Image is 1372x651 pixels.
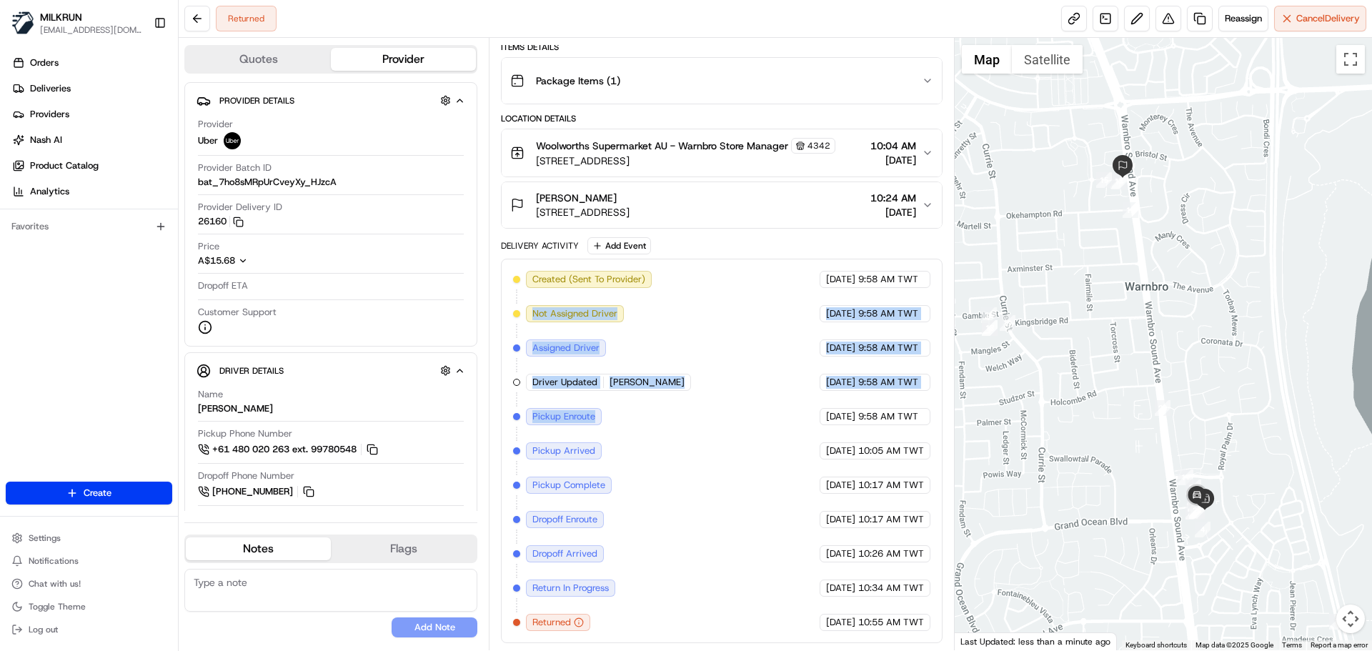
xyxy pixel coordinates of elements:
span: 10:17 AM TWT [858,513,924,526]
button: Woolworths Supermarket AU - Warnbro Store Manager4342[STREET_ADDRESS]10:04 AM[DATE] [502,129,941,177]
button: +61 480 020 263 ext. 99780548 [198,442,380,457]
span: Return In Progress [532,582,609,595]
span: [DATE] [826,444,855,457]
span: Provider Details [219,95,294,106]
button: 26160 [198,215,244,228]
span: Woolworths Supermarket AU - Warnbro Store Manager [536,139,788,153]
a: Orders [6,51,178,74]
span: Pickup Complete [532,479,605,492]
span: Create [84,487,111,500]
span: Provider [198,118,233,131]
span: Name [198,388,223,401]
span: Cancel Delivery [1296,12,1360,25]
button: Keyboard shortcuts [1125,640,1187,650]
button: [PERSON_NAME][STREET_ADDRESS]10:24 AM[DATE] [502,182,941,228]
span: Pickup Arrived [532,444,595,457]
span: Created (Sent To Provider) [532,273,645,286]
a: Terms (opens in new tab) [1282,641,1302,649]
span: [DATE] [826,513,855,526]
span: Pickup Enroute [532,410,595,423]
span: bat_7ho8sMRpUrCveyXy_HJzcA [198,176,337,189]
span: [DATE] [826,616,855,629]
span: [PERSON_NAME] [536,191,617,205]
a: Nash AI [6,129,178,151]
span: Reassign [1225,12,1262,25]
span: 10:26 AM TWT [858,547,924,560]
img: MILKRUN [11,11,34,34]
span: Uber [198,134,218,147]
span: [PERSON_NAME] [610,376,685,389]
span: [DATE] [826,547,855,560]
span: 9:58 AM TWT [858,376,918,389]
span: 4342 [807,140,830,151]
button: Quotes [186,48,331,71]
div: 3 [1329,614,1345,630]
span: Product Catalog [30,159,99,172]
span: Package Items ( 1 ) [536,74,620,88]
div: Favorites [6,215,172,238]
a: Report a map error [1311,641,1368,649]
button: Provider [331,48,476,71]
span: [DATE] [826,479,855,492]
button: Notes [186,537,331,560]
button: MILKRUN [40,10,82,24]
div: 15 [1096,172,1112,188]
button: Toggle fullscreen view [1336,45,1365,74]
button: Show satellite imagery [1012,45,1083,74]
button: Show street map [962,45,1012,74]
span: Dropoff Phone Number [198,469,294,482]
button: Map camera controls [1336,605,1365,633]
div: 11 [1178,469,1193,485]
span: [DATE] [870,153,916,167]
span: [PHONE_NUMBER] [212,485,293,498]
button: Driver Details [197,359,465,382]
img: Google [958,632,1005,650]
span: Provider Batch ID [198,161,272,174]
span: Price [198,240,219,253]
img: uber-new-logo.jpeg [224,132,241,149]
span: Customer Support [198,306,277,319]
button: Create [6,482,172,505]
a: Providers [6,103,178,126]
span: [DATE] [826,410,855,423]
button: Chat with us! [6,574,172,594]
span: [DATE] [826,376,855,389]
div: 24 [1189,502,1205,518]
span: Analytics [30,185,69,198]
div: 13 [1110,173,1126,189]
span: Dropoff Arrived [532,547,597,560]
span: [DATE] [870,205,916,219]
span: +61 480 020 263 ext. 99780548 [212,443,357,456]
span: [DATE] [826,342,855,354]
span: Log out [29,624,58,635]
span: Toggle Theme [29,601,86,612]
span: [DATE] [826,273,855,286]
button: Log out [6,620,172,640]
span: Dropoff ETA [198,279,248,292]
button: Provider Details [197,89,465,112]
button: Flags [331,537,476,560]
div: Delivery Activity [501,240,579,252]
span: 10:34 AM TWT [858,582,924,595]
div: 12 [1123,202,1138,218]
button: Settings [6,528,172,548]
div: Location Details [501,113,942,124]
span: [DATE] [826,307,855,320]
div: Items Details [501,41,942,53]
button: [EMAIL_ADDRESS][DOMAIN_NAME] [40,24,142,36]
span: Orders [30,56,59,69]
button: CancelDelivery [1274,6,1366,31]
span: Pickup Phone Number [198,427,292,440]
span: [STREET_ADDRESS] [536,205,630,219]
div: Last Updated: less than a minute ago [955,632,1117,650]
span: Chat with us! [29,578,81,590]
a: Open this area in Google Maps (opens a new window) [958,632,1005,650]
button: Reassign [1218,6,1268,31]
span: Notifications [29,555,79,567]
span: Returned [532,616,571,629]
div: 18 [982,320,998,336]
div: 10 [1185,504,1201,520]
a: Analytics [6,180,178,203]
